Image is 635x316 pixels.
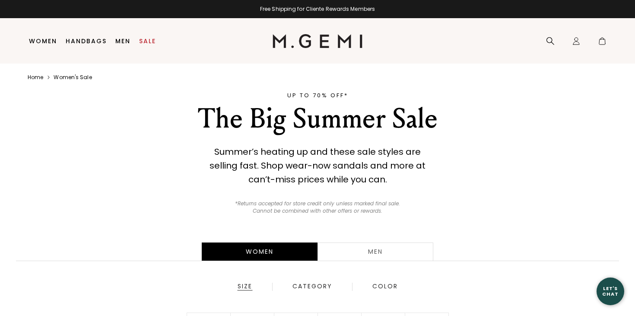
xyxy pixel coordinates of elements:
[54,74,92,81] a: Women's sale
[230,200,405,215] p: *Returns accepted for store credit only unless marked final sale. Cannot be combined with other o...
[372,283,398,290] div: Color
[28,74,43,81] a: Home
[202,243,317,261] div: Women
[168,103,467,134] div: The Big Summer Sale
[29,38,57,45] a: Women
[201,145,434,186] div: Summer’s heating up and these sale styles are selling fast. Shop wear-now sandals and more at can...
[317,243,433,261] a: Men
[273,34,363,48] img: M.Gemi
[66,38,107,45] a: Handbags
[115,38,130,45] a: Men
[168,91,467,100] div: UP TO 70% OFF*
[237,283,253,290] div: Size
[139,38,156,45] a: Sale
[597,286,624,297] div: Let's Chat
[292,283,333,290] div: Category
